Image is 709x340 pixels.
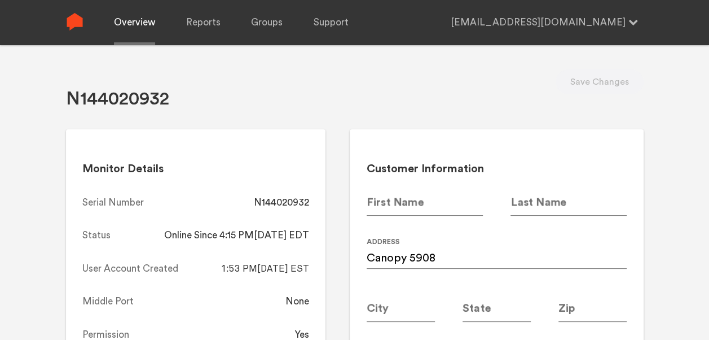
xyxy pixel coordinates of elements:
div: Serial Number [82,196,144,210]
img: Sense Logo [66,13,83,30]
span: 1:53 PM[DATE] EST [221,263,309,274]
div: User Account Created [82,262,178,276]
div: Online Since 4:15 PM[DATE] EDT [164,229,309,242]
h1: N144020932 [66,88,169,111]
div: Status [82,229,111,242]
h2: Monitor Details [82,162,309,176]
div: N144020932 [254,196,309,210]
div: Middle Port [82,295,134,308]
div: None [285,295,309,308]
h2: Customer Information [367,162,627,176]
button: Save Changes [556,69,644,94]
